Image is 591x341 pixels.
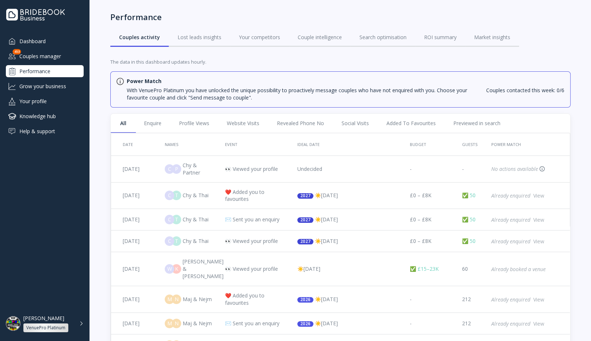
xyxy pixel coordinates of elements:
[165,264,174,274] div: W
[410,265,439,273] div: ✅ £15–23K
[181,258,224,280] div: [PERSON_NAME] & [PERSON_NAME]
[462,320,471,327] div: 212
[333,114,378,133] a: Social Visits
[170,114,218,133] a: Profile Views
[6,35,84,47] div: Dashboard
[225,320,279,327] div: ✉️ Sent you an enquiry
[297,217,313,223] div: 2027
[172,215,181,224] div: T
[410,237,431,245] div: £0 – £8K
[110,12,162,22] div: Performance
[462,265,468,273] div: 60
[172,164,181,174] div: P
[462,296,471,303] div: 212
[123,237,140,245] div: [DATE]
[533,192,544,199] a: View
[474,34,510,41] div: Market insights
[165,319,174,328] div: M
[491,142,521,147] div: Power Match
[297,297,313,303] div: 2026
[297,216,338,223] div: ☀️ [DATE]
[13,49,21,55] div: 453
[165,164,174,174] div: C
[26,325,65,331] div: VenuePro Platinum
[491,216,530,224] p: Already enquired
[462,237,476,245] div: ✅ 50
[6,110,84,122] a: Knowledge hub
[6,80,84,92] div: Grow your business
[533,296,544,303] a: View
[127,78,161,85] div: Power Match
[172,236,181,246] div: T
[6,65,84,77] a: Performance
[491,165,538,173] em: No actions available
[225,292,286,307] div: ❤️ Added you to favourites
[225,142,237,147] div: Event
[410,165,412,173] div: -
[123,165,140,173] div: [DATE]
[110,28,169,47] a: Couples activity
[135,114,170,133] a: Enquire
[123,296,140,303] div: [DATE]
[172,319,181,328] div: N
[462,165,464,173] div: -
[6,50,84,62] div: Couples manager
[127,87,477,101] div: With VenuePro Platinum you have unlocked the unique possibility to proactively message couples wh...
[268,114,333,133] a: Revealed Phone No
[172,264,181,274] div: K
[6,125,84,137] a: Help & support
[165,295,174,304] div: M
[6,95,84,107] a: Your profile
[218,114,268,133] a: Website Visits
[297,320,338,327] div: ☀️ [DATE]
[298,34,342,41] div: Couple intelligence
[111,114,135,133] a: All
[297,239,313,244] div: 2027
[297,296,338,303] div: ☀️ [DATE]
[410,296,412,303] div: -
[533,320,544,327] a: View
[554,306,591,341] iframe: Chat Widget
[123,142,133,147] div: Date
[225,265,278,273] div: 👀 Viewed your profile
[415,28,465,47] a: ROI summary
[410,216,431,223] div: £0 – £8K
[533,237,544,245] a: View
[410,320,412,327] div: -
[297,142,320,147] div: Ideal Date
[225,165,278,173] div: 👀 Viewed your profile
[491,237,530,245] p: Already enquired
[181,320,212,327] div: Maj & Nejm
[6,50,84,62] a: Couples manager453
[445,114,509,133] a: Previewed in search
[378,114,445,133] a: Added To Favourites
[297,265,320,273] div: ☀️ [DATE]
[491,265,546,273] p: Already booked a venue
[123,320,140,327] div: [DATE]
[123,192,140,199] div: [DATE]
[165,191,174,200] div: C
[491,296,530,303] p: Already enquired
[165,142,178,147] div: Names
[359,34,407,41] div: Search optimisation
[230,28,289,47] a: Your competitors
[297,237,338,245] div: ☀️ [DATE]
[172,191,181,200] div: T
[181,237,209,245] div: Chy & Thai
[486,87,564,101] div: Couples contacted this week: 0/6
[110,59,571,65] div: The data in this dashboard updates hourly.
[119,34,160,41] div: Couples activity
[465,28,519,47] a: Market insights
[351,28,415,47] a: Search optimisation
[23,315,64,322] div: [PERSON_NAME]
[297,165,322,173] div: Undecided
[6,316,20,331] img: dpr=2,fit=cover,g=face,w=48,h=48
[239,34,280,41] div: Your competitors
[410,142,426,147] div: Budget
[181,216,209,223] div: Chy & Thai
[225,216,279,223] div: ✉️ Sent you an enquiry
[225,188,286,203] div: ❤️ Added you to favourites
